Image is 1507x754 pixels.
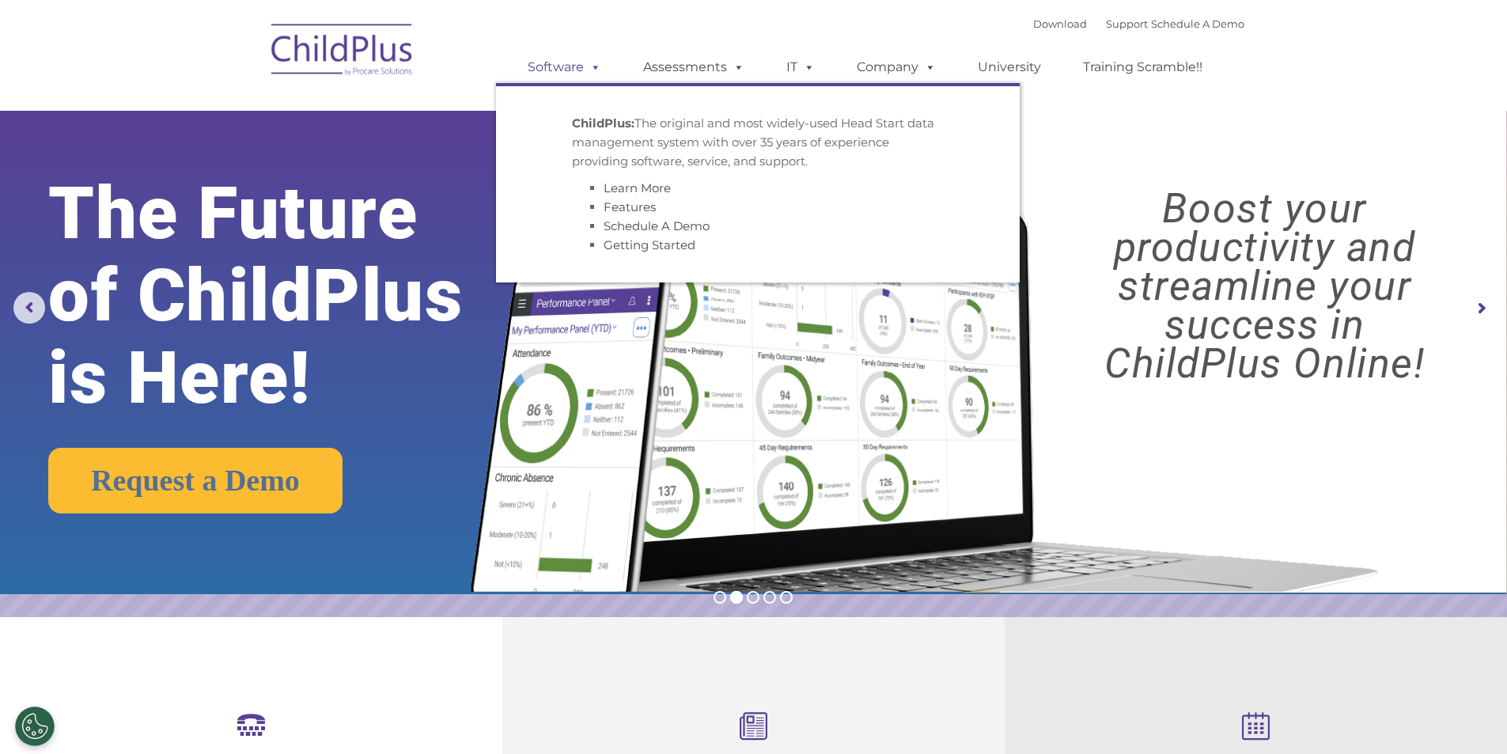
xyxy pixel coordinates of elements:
rs-layer: Boost your productivity and streamline your success in ChildPlus Online! [1041,189,1488,383]
a: Company [841,51,952,83]
a: Features [604,199,656,214]
a: Software [512,51,617,83]
a: Getting Started [604,237,695,252]
p: The original and most widely-used Head Start data management system with over 35 years of experie... [572,114,944,171]
a: Learn More [604,180,671,195]
a: Schedule A Demo [604,218,710,233]
span: Phone number [220,169,287,181]
a: Training Scramble!! [1067,51,1218,83]
a: Download [1033,17,1087,30]
a: Assessments [627,51,760,83]
a: University [962,51,1057,83]
rs-layer: The Future of ChildPlus is Here! [48,172,529,419]
a: Schedule A Demo [1151,17,1244,30]
a: IT [771,51,831,83]
span: Last name [220,104,268,116]
img: ChildPlus by Procare Solutions [263,13,422,92]
strong: ChildPlus: [572,116,634,131]
a: Request a Demo [48,448,343,513]
button: Cookies Settings [15,707,55,746]
font: | [1033,17,1244,30]
a: Support [1106,17,1148,30]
